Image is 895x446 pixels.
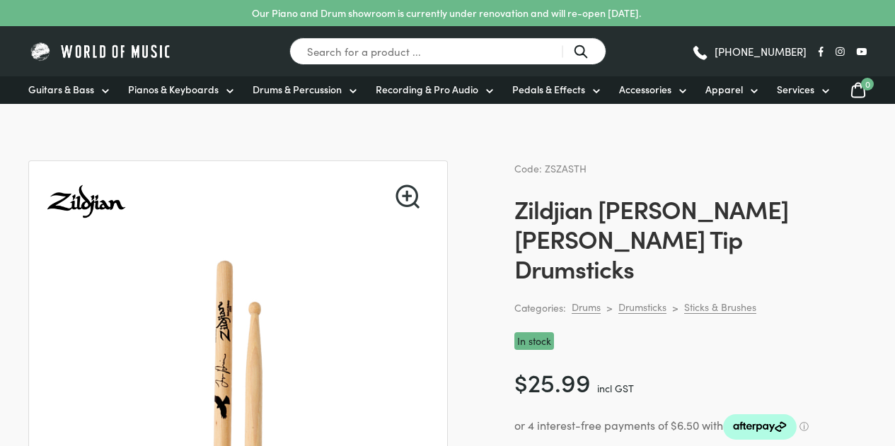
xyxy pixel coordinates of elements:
p: In stock [514,332,554,350]
span: Pedals & Effects [512,82,585,97]
a: Drumsticks [618,300,666,314]
div: > [672,301,679,314]
span: $ [514,364,528,399]
span: Drums & Percussion [253,82,342,97]
p: Our Piano and Drum showroom is currently under renovation and will re-open [DATE]. [252,6,641,20]
span: [PHONE_NUMBER] [715,46,807,57]
a: View full-screen image gallery [395,184,420,209]
span: Code: ZSZASTH [514,161,587,175]
img: World of Music [28,40,173,62]
div: > [606,301,613,314]
span: Accessories [619,82,671,97]
input: Search for a product ... [289,37,606,65]
h1: Zildjian [PERSON_NAME] [PERSON_NAME] Tip Drumsticks [514,194,867,283]
iframe: Chat with our support team [690,291,895,446]
span: Services [777,82,814,97]
span: 0 [861,78,874,90]
img: Zildjian [46,161,127,242]
span: Categories: [514,300,566,316]
span: Pianos & Keyboards [128,82,219,97]
a: Sticks & Brushes [684,300,756,314]
span: incl GST [597,381,634,395]
a: Drums [572,300,601,314]
span: Recording & Pro Audio [376,82,478,97]
span: Apparel [705,82,743,97]
a: [PHONE_NUMBER] [691,41,807,62]
bdi: 25.99 [514,364,591,399]
span: Guitars & Bass [28,82,94,97]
